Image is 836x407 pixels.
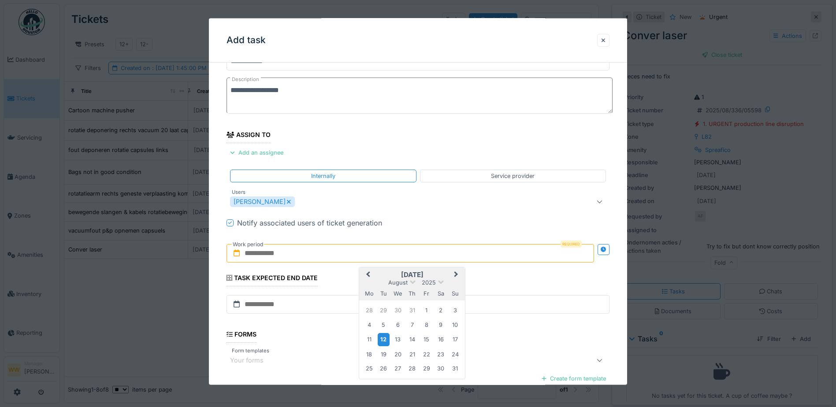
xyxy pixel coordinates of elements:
[406,287,418,299] div: Thursday
[360,268,374,282] button: Previous Month
[378,304,390,316] div: Choose Tuesday, 29 July 2025
[359,270,465,278] h2: [DATE]
[227,147,287,159] div: Add an assignee
[392,363,404,374] div: Choose Wednesday, 27 August 2025
[406,348,418,360] div: Choose Thursday, 21 August 2025
[406,304,418,316] div: Choose Thursday, 31 July 2025
[422,279,436,285] span: 2025
[449,333,461,345] div: Choose Sunday, 17 August 2025
[449,348,461,360] div: Choose Sunday, 24 August 2025
[538,373,609,385] div: Create form template
[363,287,375,299] div: Monday
[561,240,582,247] div: Required
[491,171,535,180] div: Service provider
[392,333,404,345] div: Choose Wednesday, 13 August 2025
[227,35,266,46] h3: Add task
[227,327,256,342] div: Forms
[420,304,432,316] div: Choose Friday, 1 August 2025
[311,171,335,180] div: Internally
[435,287,447,299] div: Saturday
[449,287,461,299] div: Sunday
[392,287,404,299] div: Wednesday
[435,333,447,345] div: Choose Saturday, 16 August 2025
[406,318,418,330] div: Choose Thursday, 7 August 2025
[420,363,432,374] div: Choose Friday, 29 August 2025
[449,318,461,330] div: Choose Sunday, 10 August 2025
[406,363,418,374] div: Choose Thursday, 28 August 2025
[378,287,390,299] div: Tuesday
[232,239,264,249] label: Work period
[435,363,447,374] div: Choose Saturday, 30 August 2025
[420,318,432,330] div: Choose Friday, 8 August 2025
[378,363,390,374] div: Choose Tuesday, 26 August 2025
[420,348,432,360] div: Choose Friday, 22 August 2025
[378,333,390,346] div: Choose Tuesday, 12 August 2025
[363,363,375,374] div: Choose Monday, 25 August 2025
[435,318,447,330] div: Choose Saturday, 9 August 2025
[435,348,447,360] div: Choose Saturday, 23 August 2025
[449,363,461,374] div: Choose Sunday, 31 August 2025
[230,355,276,365] div: Your forms
[227,271,317,286] div: Task expected end date
[363,348,375,360] div: Choose Monday, 18 August 2025
[392,304,404,316] div: Choose Wednesday, 30 July 2025
[392,318,404,330] div: Choose Wednesday, 6 August 2025
[420,333,432,345] div: Choose Friday, 15 August 2025
[227,128,271,143] div: Assign to
[363,333,375,345] div: Choose Monday, 11 August 2025
[230,196,295,207] div: [PERSON_NAME]
[378,318,390,330] div: Choose Tuesday, 5 August 2025
[435,304,447,316] div: Choose Saturday, 2 August 2025
[378,348,390,360] div: Choose Tuesday, 19 August 2025
[388,279,408,285] span: August
[362,303,462,375] div: Month August, 2025
[363,304,375,316] div: Choose Monday, 28 July 2025
[392,348,404,360] div: Choose Wednesday, 20 August 2025
[237,217,382,228] div: Notify associated users of ticket generation
[449,304,461,316] div: Choose Sunday, 3 August 2025
[420,287,432,299] div: Friday
[230,188,247,196] label: Users
[363,318,375,330] div: Choose Monday, 4 August 2025
[230,74,261,85] label: Description
[230,347,271,355] label: Form templates
[450,268,464,282] button: Next Month
[406,333,418,345] div: Choose Thursday, 14 August 2025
